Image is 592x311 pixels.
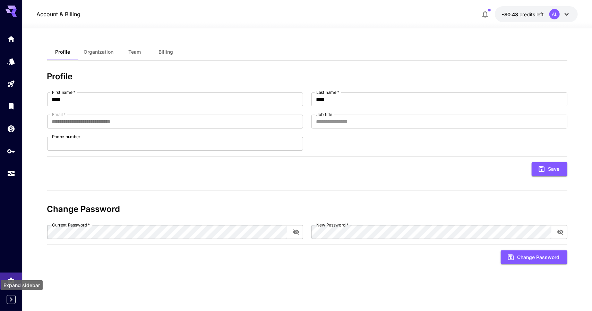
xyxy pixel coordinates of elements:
[7,102,15,110] div: Library
[495,6,578,22] button: -$0.42878AL
[7,169,15,178] div: Usage
[159,49,173,55] span: Billing
[52,134,80,140] label: Phone number
[55,49,70,55] span: Profile
[7,295,16,304] button: Expand sidebar
[316,222,349,228] label: New Password
[7,80,15,88] div: Playground
[7,35,15,43] div: Home
[36,10,80,18] a: Account & Billing
[520,11,544,17] span: credits left
[7,57,15,66] div: Models
[47,72,567,81] h3: Profile
[532,162,567,176] button: Save
[36,10,80,18] nav: breadcrumb
[129,49,141,55] span: Team
[290,226,302,238] button: toggle password visibility
[316,112,332,117] label: Job title
[554,226,567,238] button: toggle password visibility
[7,147,15,155] div: API Keys
[84,49,114,55] span: Organization
[52,89,75,95] label: First name
[7,124,15,133] div: Wallet
[501,250,567,265] button: Change Password
[549,9,560,19] div: AL
[1,280,43,290] div: Expand sidebar
[502,11,544,18] div: -$0.42878
[52,222,90,228] label: Current Password
[7,275,15,284] div: Settings
[47,204,567,214] h3: Change Password
[316,89,339,95] label: Last name
[502,11,520,17] span: -$0.43
[52,112,66,117] label: Email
